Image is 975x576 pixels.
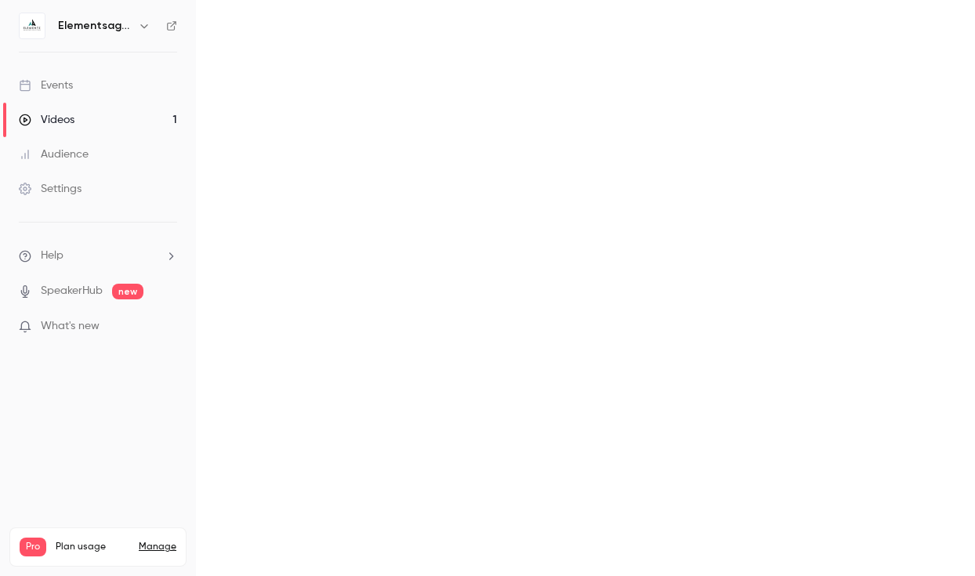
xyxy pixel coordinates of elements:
[20,13,45,38] img: Elementsagents
[19,248,177,264] li: help-dropdown-opener
[19,112,74,128] div: Videos
[19,147,89,162] div: Audience
[41,283,103,299] a: SpeakerHub
[56,541,129,553] span: Plan usage
[158,320,177,334] iframe: Noticeable Trigger
[19,78,73,93] div: Events
[20,538,46,556] span: Pro
[139,541,176,553] a: Manage
[112,284,143,299] span: new
[41,248,63,264] span: Help
[58,18,132,34] h6: Elementsagents
[19,181,82,197] div: Settings
[41,318,100,335] span: What's new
